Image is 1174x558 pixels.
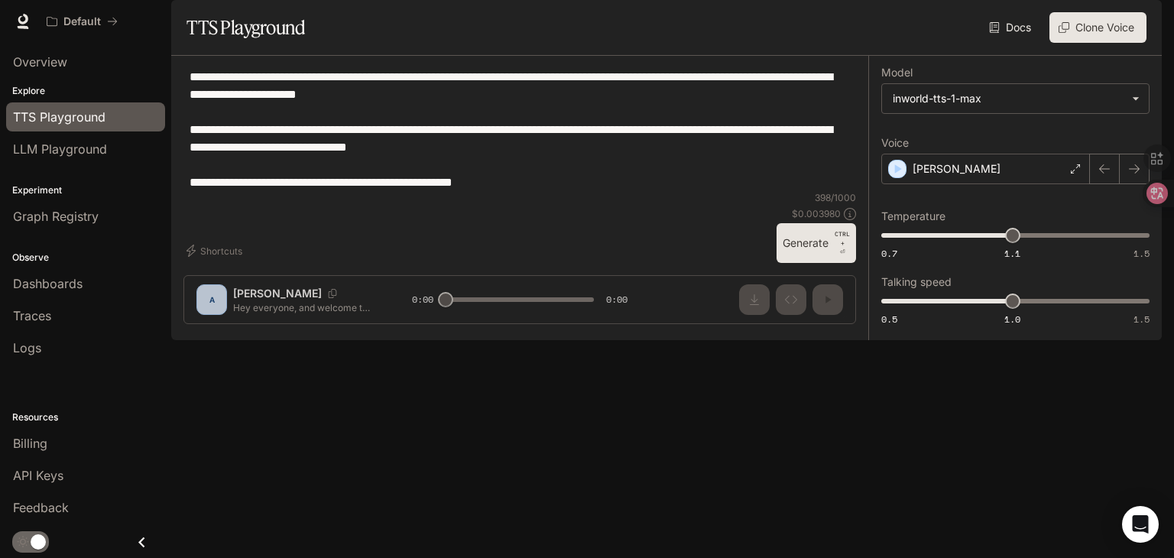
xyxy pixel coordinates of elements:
span: 1.0 [1004,313,1020,326]
p: Temperature [881,211,945,222]
p: Voice [881,138,909,148]
div: inworld-tts-1-max [893,91,1124,106]
span: 1.5 [1133,247,1150,260]
p: ⏎ [835,229,850,257]
div: inworld-tts-1-max [882,84,1149,113]
p: Default [63,15,101,28]
h1: TTS Playground [186,12,305,43]
p: 398 / 1000 [815,191,856,204]
span: 1.5 [1133,313,1150,326]
p: Model [881,67,913,78]
p: CTRL + [835,229,850,248]
button: All workspaces [40,6,125,37]
p: Talking speed [881,277,952,287]
span: 1.1 [1004,247,1020,260]
button: Shortcuts [183,238,248,263]
button: GenerateCTRL +⏎ [777,223,856,263]
span: 0.7 [881,247,897,260]
span: 0.5 [881,313,897,326]
div: Open Intercom Messenger [1122,506,1159,543]
button: Clone Voice [1049,12,1146,43]
a: Docs [986,12,1037,43]
p: [PERSON_NAME] [913,161,1000,177]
